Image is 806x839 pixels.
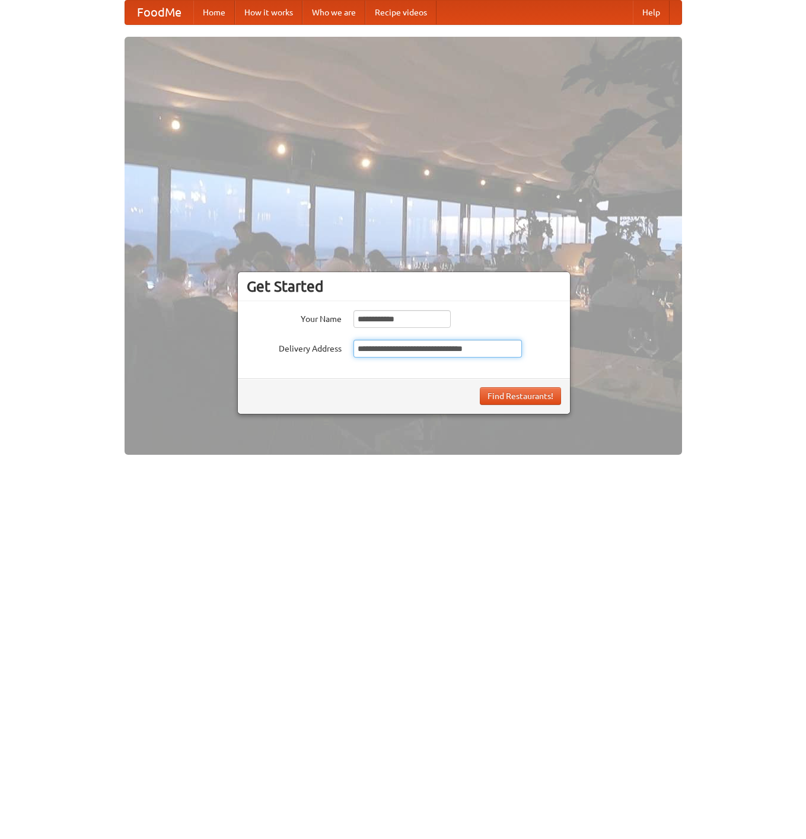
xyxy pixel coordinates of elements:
label: Delivery Address [247,340,342,355]
a: How it works [235,1,302,24]
a: Help [633,1,670,24]
h3: Get Started [247,277,561,295]
a: Who we are [302,1,365,24]
a: Recipe videos [365,1,437,24]
label: Your Name [247,310,342,325]
a: FoodMe [125,1,193,24]
button: Find Restaurants! [480,387,561,405]
a: Home [193,1,235,24]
